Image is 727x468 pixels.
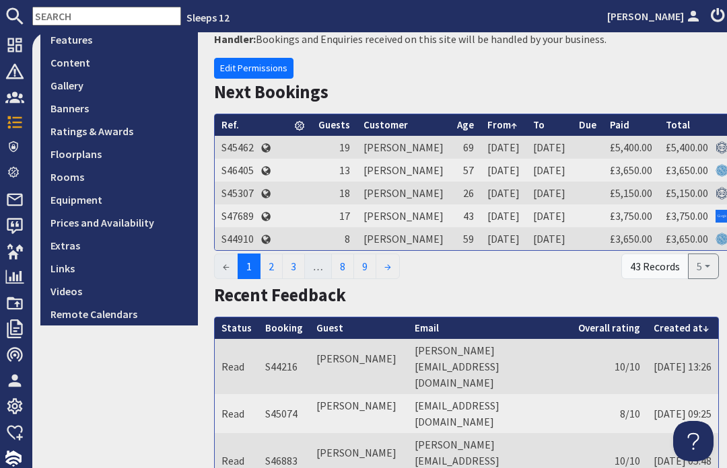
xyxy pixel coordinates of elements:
a: Created at [654,321,709,334]
a: Sleeps 12 [186,11,230,24]
a: Age [457,118,474,131]
td: [PERSON_NAME] [310,339,408,394]
a: Guest [316,321,343,334]
img: staytech_i_w-64f4e8e9ee0a9c174fd5317b4b171b261742d2d393467e5bdba4413f4f884c10.svg [5,451,22,467]
a: Ref. [221,118,239,131]
td: [DATE] [526,204,572,227]
td: [DATE] 13:26 [647,339,718,394]
a: Floorplans [40,143,198,165]
td: [DATE] [481,182,526,204]
td: S45307 [215,182,261,204]
a: 9 [353,253,376,279]
strong: Handler: [214,32,256,46]
td: [PERSON_NAME] [357,159,450,182]
a: £3,650.00 [666,232,708,245]
a: Email [415,321,439,334]
a: £5,400.00 [610,141,652,154]
p: Bookings and Enquiries received on this site will be handled by your business. [214,31,719,47]
span: 1 [238,253,261,279]
td: S45462 [215,136,261,159]
a: Next Bookings [214,81,328,103]
td: Read [215,339,258,394]
span: 17 [339,209,350,223]
td: Read [215,394,258,433]
a: Videos [40,280,198,303]
a: £5,150.00 [610,186,652,200]
a: Booking [265,321,303,334]
a: Equipment [40,188,198,211]
td: [DATE] 09:25 [647,394,718,433]
td: [PERSON_NAME] [357,136,450,159]
a: Customer [363,118,408,131]
td: [DATE] [526,136,572,159]
td: 57 [450,159,481,182]
a: Rooms [40,165,198,188]
div: 43 Records [621,253,689,279]
td: [PERSON_NAME] [357,227,450,250]
a: £5,400.00 [666,141,708,154]
input: SEARCH [32,7,181,26]
a: Overall rating [578,321,640,334]
a: [PERSON_NAME] [607,8,703,24]
td: [DATE] [526,227,572,250]
a: Recent Feedback [214,284,346,306]
a: 2 [260,253,283,279]
a: Prices and Availability [40,211,198,234]
a: Total [666,118,690,131]
a: £3,650.00 [610,163,652,177]
iframe: Toggle Customer Support [673,421,714,461]
a: Features [40,28,198,51]
td: [PERSON_NAME] [357,204,450,227]
td: [DATE] [481,204,526,227]
a: Content [40,51,198,74]
a: £3,750.00 [610,209,652,223]
a: £3,750.00 [666,209,708,223]
a: → [376,253,400,279]
span: 13 [339,163,350,177]
td: S44910 [215,227,261,250]
a: From [487,118,517,131]
button: 5 [688,253,719,279]
a: Links [40,257,198,280]
td: S47689 [215,204,261,227]
a: 8 [331,253,354,279]
td: [PERSON_NAME][EMAIL_ADDRESS][DOMAIN_NAME] [408,339,572,394]
td: [PERSON_NAME] [310,394,408,433]
a: S44216 [265,360,298,373]
a: £3,650.00 [666,163,708,177]
a: S46883 [265,454,298,467]
td: S46405 [215,159,261,182]
td: [PERSON_NAME] [357,182,450,204]
td: [EMAIL_ADDRESS][DOMAIN_NAME] [408,394,572,433]
td: 69 [450,136,481,159]
a: Guests [318,118,350,131]
a: £3,650.00 [610,232,652,245]
a: Edit Permissions [214,58,293,79]
a: S45074 [265,407,298,420]
td: 10/10 [572,339,647,394]
span: 19 [339,141,350,154]
a: To [533,118,545,131]
a: Status [221,321,252,334]
td: [DATE] [526,182,572,204]
a: Extras [40,234,198,257]
th: Due [572,114,603,136]
a: £5,150.00 [666,186,708,200]
td: [DATE] [481,227,526,250]
td: 43 [450,204,481,227]
td: 26 [450,182,481,204]
td: 8/10 [572,394,647,433]
a: 3 [282,253,305,279]
a: Remote Calendars [40,303,198,325]
td: [DATE] [526,159,572,182]
td: [DATE] [481,159,526,182]
span: 18 [339,186,350,200]
a: Ratings & Awards [40,120,198,143]
a: Paid [610,118,629,131]
a: Banners [40,97,198,120]
a: Gallery [40,74,198,97]
td: 59 [450,227,481,250]
td: [DATE] [481,136,526,159]
span: 8 [345,232,350,245]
